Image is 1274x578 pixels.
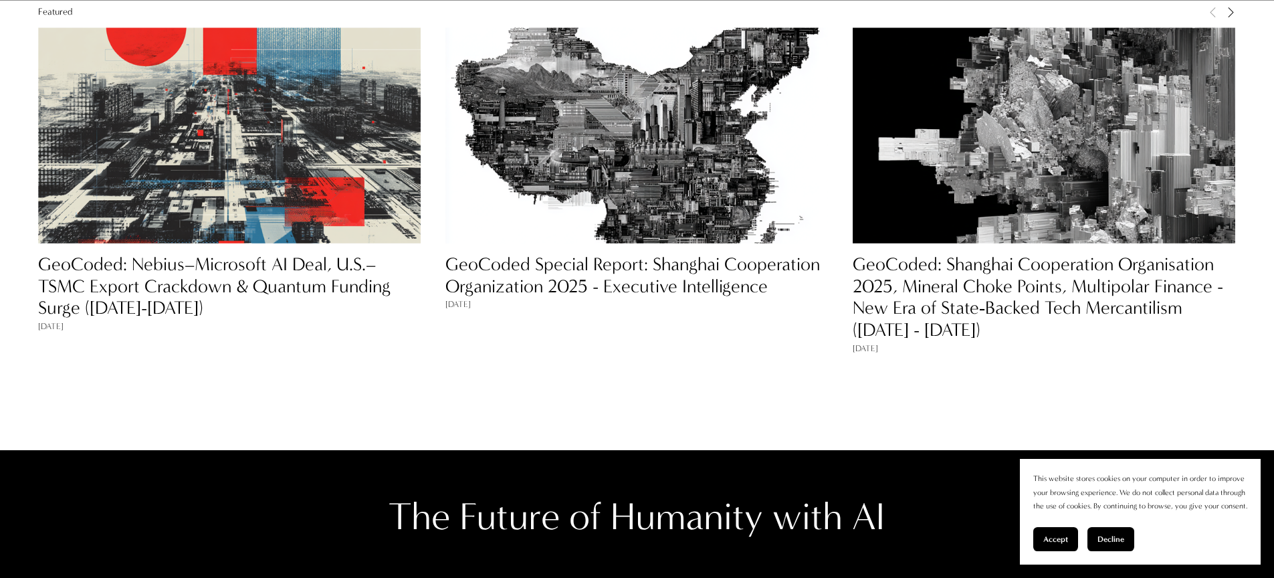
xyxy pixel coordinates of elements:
span: Accept [1043,535,1068,544]
span: Next [1225,6,1236,17]
span: Previous [1208,6,1218,17]
span: Featured [38,6,73,17]
a: GeoCoded: Nebius–Microsoft AI Deal, U.S.–TSMC Export Crackdown & Quantum Funding Surge ([DATE]-[D... [38,254,391,319]
a: GeoCoded Special Report: Shanghai Cooperation Organization 2025 - Executive Intelligence [445,27,829,243]
p: This website stores cookies on your computer in order to improve your browsing experience. We do ... [1033,472,1247,514]
a: GeoCoded: Shanghai Cooperation Organisation 2025, Mineral Choke Points, Multipolar Finance - New ... [853,27,1236,243]
a: GeoCoded: Shanghai Cooperation Organisation 2025, Mineral Choke Points, Multipolar Finance - New ... [853,254,1223,341]
h2: The Future of Humanity with AI [38,492,1236,542]
time: [DATE] [853,343,878,355]
a: GeoCoded: Nebius–Microsoft AI Deal, U.S.–TSMC Export Crackdown &amp; Quantum Funding Surge (Sep 2... [38,27,421,243]
section: Cookie banner [1020,459,1261,565]
time: [DATE] [38,320,64,332]
span: Decline [1097,535,1124,544]
button: Accept [1033,527,1078,551]
button: Decline [1087,527,1134,551]
a: GeoCoded Special Report: Shanghai Cooperation Organization 2025 - Executive Intelligence [445,254,820,297]
time: [DATE] [445,298,471,310]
